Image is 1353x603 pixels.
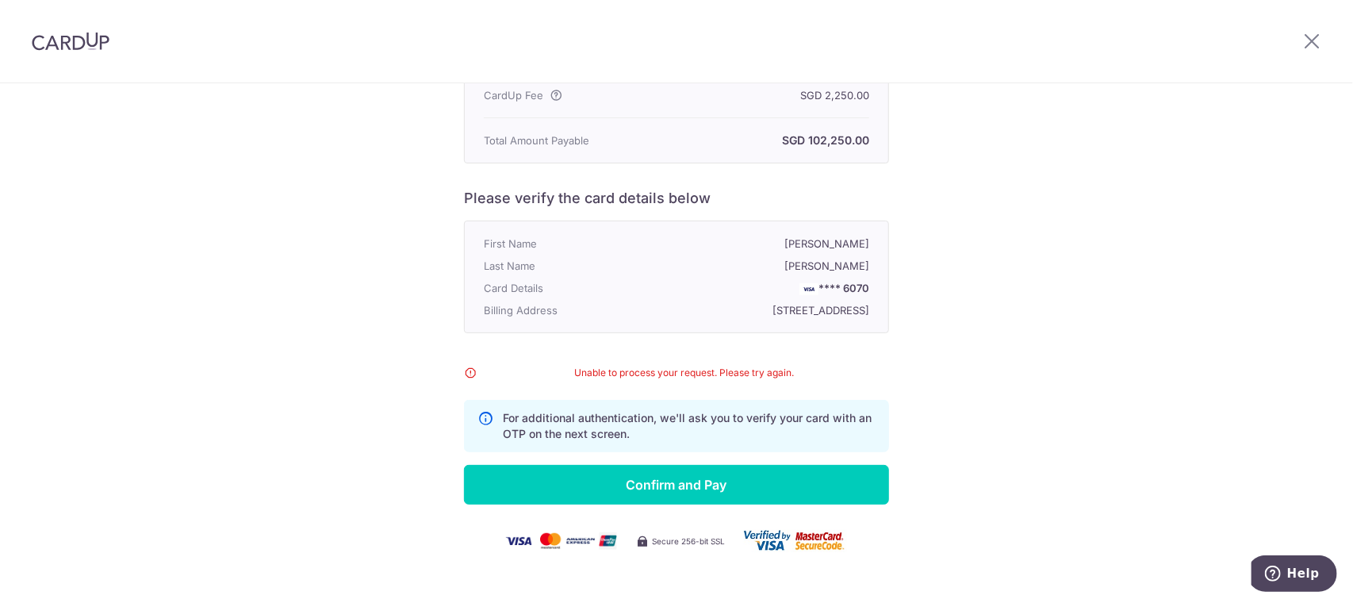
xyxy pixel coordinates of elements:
p: Billing Address [484,301,638,320]
span: Secure 256-bit SSL [652,535,725,547]
iframe: Opens a widget where you can find more information [1251,555,1337,595]
p: For additional authentication, we'll ask you to verify your card with an OTP on the next screen. [503,410,876,442]
p: Last Name [484,256,638,275]
p: Total Amount Payable [484,131,638,150]
span: CardUp Fee [484,86,543,105]
p: SGD 102,250.00 [638,131,869,150]
p: Card Details [484,278,638,298]
img: user_card-c562eb6b5b8b8ec84dccdc07e9bd522830960ef8db174c7131827c7f1303a312.png [744,530,847,552]
img: CardUp [32,32,109,51]
p: [PERSON_NAME] [638,234,869,253]
div: Unable to process your request. Please try again. [464,365,889,381]
input: Confirm and Pay [464,465,889,505]
img: VISA [799,283,818,294]
p: First Name [484,234,638,253]
p: [PERSON_NAME] [638,256,869,275]
p: [STREET_ADDRESS] [638,301,869,320]
img: visa-mc-amex-unionpay-34850ac9868a6d5de2caf4e02a0bbe60382aa94c6170d4c8a8a06feceedd426a.png [506,532,617,550]
h6: Please verify the card details below [464,189,889,208]
p: SGD 2,250.00 [638,86,869,105]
